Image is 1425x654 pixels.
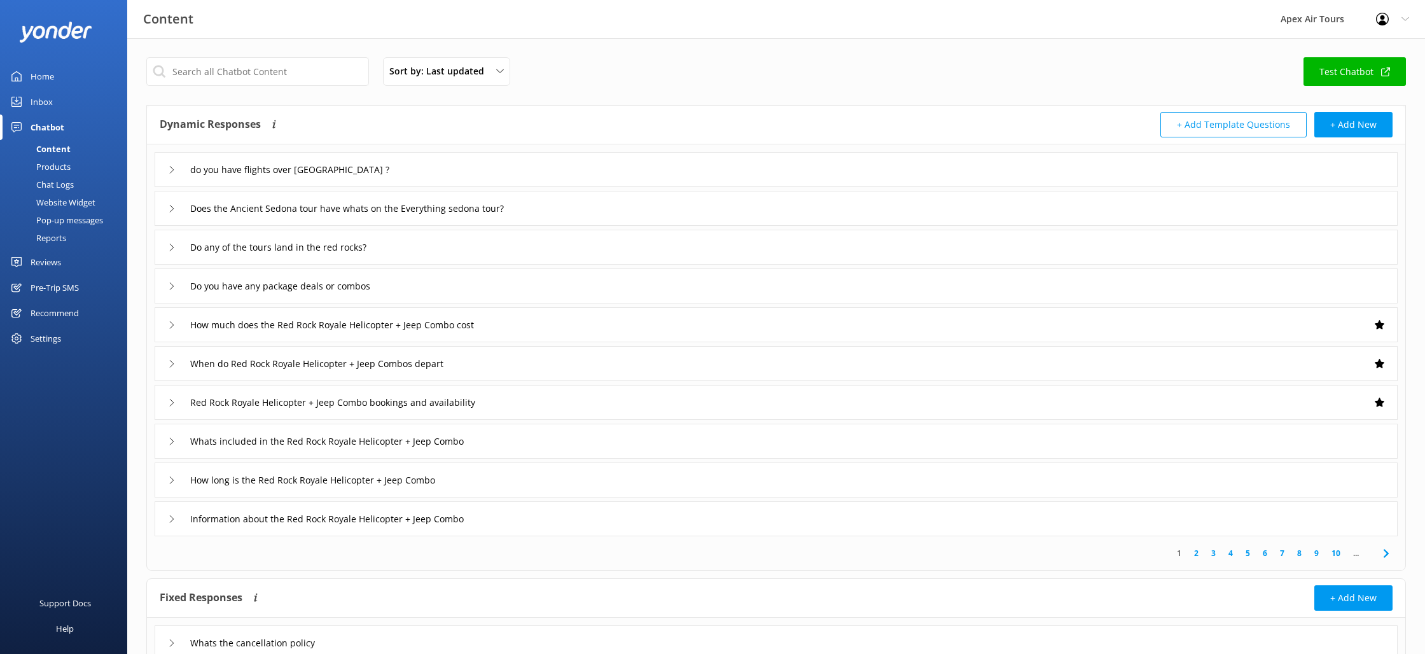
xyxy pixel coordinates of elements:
[1314,585,1393,611] button: + Add New
[56,616,74,641] div: Help
[8,140,127,158] a: Content
[1325,547,1347,559] a: 10
[1291,547,1308,559] a: 8
[1347,547,1365,559] span: ...
[8,193,95,211] div: Website Widget
[19,22,92,43] img: yonder-white-logo.png
[160,585,242,611] h4: Fixed Responses
[1171,547,1188,559] a: 1
[1205,547,1222,559] a: 3
[160,112,261,137] h4: Dynamic Responses
[8,193,127,211] a: Website Widget
[1160,112,1307,137] button: + Add Template Questions
[8,229,127,247] a: Reports
[389,64,492,78] span: Sort by: Last updated
[146,57,369,86] input: Search all Chatbot Content
[8,229,66,247] div: Reports
[1274,547,1291,559] a: 7
[8,176,74,193] div: Chat Logs
[8,158,127,176] a: Products
[39,590,91,616] div: Support Docs
[31,326,61,351] div: Settings
[8,140,71,158] div: Content
[8,211,103,229] div: Pop-up messages
[8,158,71,176] div: Products
[1239,547,1256,559] a: 5
[1222,547,1239,559] a: 4
[31,249,61,275] div: Reviews
[1308,547,1325,559] a: 9
[143,9,193,29] h3: Content
[1303,57,1406,86] a: Test Chatbot
[31,115,64,140] div: Chatbot
[8,211,127,229] a: Pop-up messages
[1314,112,1393,137] button: + Add New
[1256,547,1274,559] a: 6
[31,89,53,115] div: Inbox
[31,300,79,326] div: Recommend
[8,176,127,193] a: Chat Logs
[31,64,54,89] div: Home
[1188,547,1205,559] a: 2
[31,275,79,300] div: Pre-Trip SMS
